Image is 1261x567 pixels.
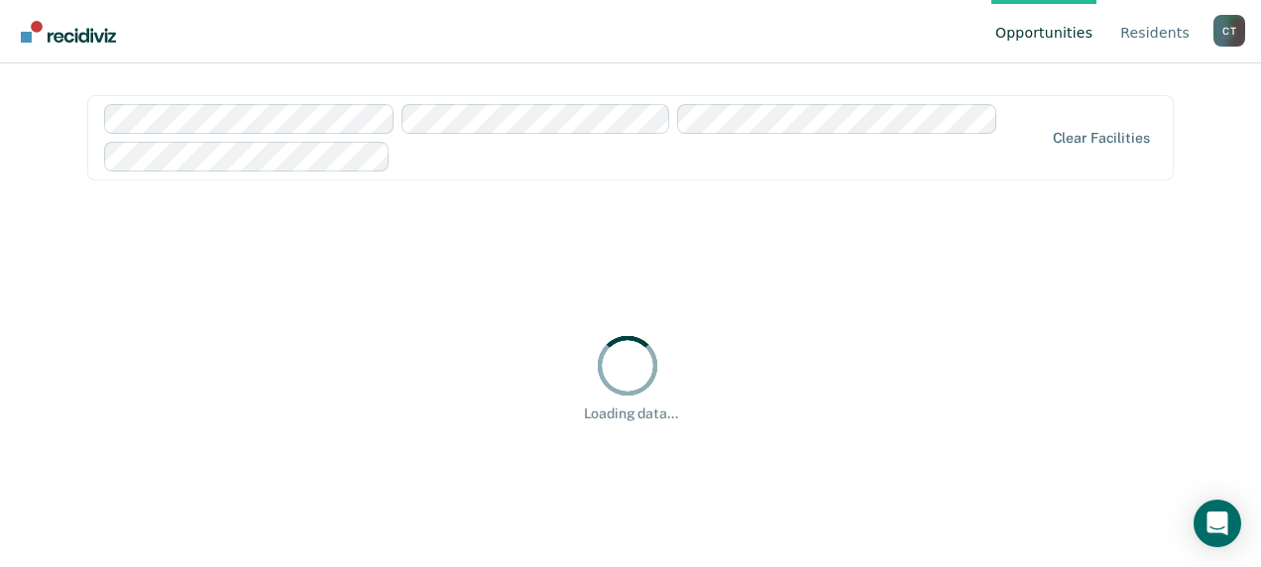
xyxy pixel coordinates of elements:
div: Clear facilities [1053,130,1150,147]
button: Profile dropdown button [1213,15,1245,47]
div: C T [1213,15,1245,47]
img: Recidiviz [21,21,116,43]
div: Open Intercom Messenger [1194,500,1241,547]
div: Loading data... [584,405,678,422]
